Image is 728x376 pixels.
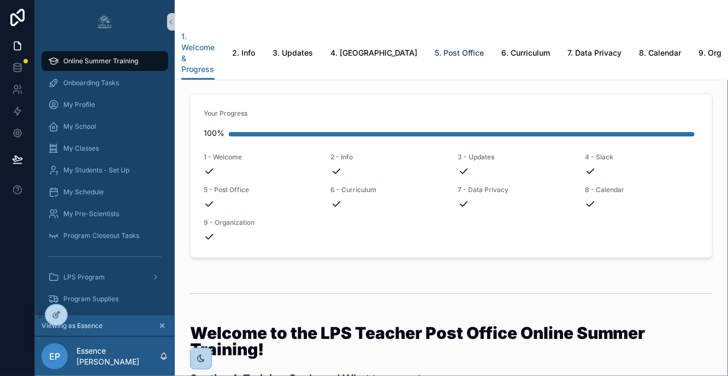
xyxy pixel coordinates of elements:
[63,166,129,175] span: My Students - Set Up
[63,144,99,153] span: My Classes
[273,43,313,65] a: 3. Updates
[63,231,139,240] span: Program Closeout Tasks
[63,122,96,131] span: My School
[42,267,168,287] a: LPS Program
[458,153,572,162] span: 3 - Updates
[585,153,699,162] span: 4 - Slack
[42,321,103,330] span: Viewing as Essence
[42,204,168,224] a: My Pre-Scientists
[501,43,550,65] a: 6. Curriculum
[204,186,318,194] span: 5 - Post Office
[330,43,417,65] a: 4. [GEOGRAPHIC_DATA]
[42,182,168,202] a: My Schedule
[190,325,713,357] h1: Welcome to the LPS Teacher Post Office Online Summer Training!
[42,139,168,158] a: My Classes
[501,47,550,58] span: 6. Curriculum
[63,100,95,109] span: My Profile
[42,51,168,71] a: Online Summer Training
[42,95,168,115] a: My Profile
[35,44,175,315] div: scrollable content
[331,153,445,162] span: 2 - Info
[204,153,318,162] span: 1 - Welcome
[96,13,114,31] img: App logo
[458,186,572,194] span: 7 - Data Privacy
[76,345,159,367] p: Essence [PERSON_NAME]
[42,73,168,93] a: Onboarding Tasks
[567,43,622,65] a: 7. Data Privacy
[63,79,119,87] span: Onboarding Tasks
[273,47,313,58] span: 3. Updates
[63,57,138,65] span: Online Summer Training
[204,218,318,227] span: 9 - Organization
[42,226,168,246] a: Program Closeout Tasks
[63,210,119,218] span: My Pre-Scientists
[639,43,681,65] a: 8. Calendar
[435,47,484,58] span: 5. Post Office
[181,31,215,75] span: 1. Welcome & Progress
[232,47,255,58] span: 2. Info
[49,350,60,363] span: EP
[63,295,119,303] span: Program Supplies
[204,122,224,144] div: 100%
[435,43,484,65] a: 5. Post Office
[42,160,168,180] a: My Students - Set Up
[330,47,417,58] span: 4. [GEOGRAPHIC_DATA]
[585,186,699,194] span: 8 - Calendar
[639,47,681,58] span: 8. Calendar
[63,188,104,196] span: My Schedule
[232,43,255,65] a: 2. Info
[181,27,215,80] a: 1. Welcome & Progress
[204,109,699,118] span: Your Progress
[42,117,168,136] a: My School
[63,273,105,282] span: LPS Program
[567,47,622,58] span: 7. Data Privacy
[42,289,168,309] a: Program Supplies
[331,186,445,194] span: 6 - Curriculum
